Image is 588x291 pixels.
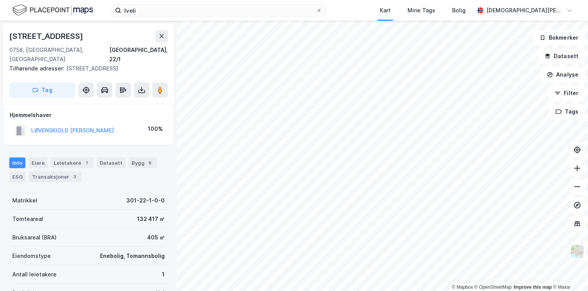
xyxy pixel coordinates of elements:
[83,159,90,167] div: 1
[29,171,82,182] div: Transaksjoner
[550,254,588,291] div: Kontrollprogram for chat
[533,30,585,45] button: Bokmerker
[28,157,48,168] div: Eiere
[514,284,552,290] a: Improve this map
[146,159,154,167] div: 6
[100,251,165,261] div: Enebolig, Tomannsbolig
[474,284,512,290] a: OpenStreetMap
[380,6,391,15] div: Kart
[9,171,26,182] div: ESG
[51,157,94,168] div: Leietakere
[129,157,157,168] div: Bygg
[9,157,25,168] div: Info
[9,30,85,42] div: [STREET_ADDRESS]
[126,196,165,205] div: 301-22-1-0-0
[408,6,435,15] div: Mine Tags
[12,251,51,261] div: Eiendomstype
[550,254,588,291] iframe: Chat Widget
[12,3,93,17] img: logo.f888ab2527a4732fd821a326f86c7f29.svg
[12,214,43,224] div: Tomteareal
[9,65,66,72] span: Tilhørende adresser:
[71,173,79,181] div: 3
[570,244,585,259] img: Z
[109,45,168,64] div: [GEOGRAPHIC_DATA], 22/1
[121,5,316,16] input: Søk på adresse, matrikkel, gårdeiere, leietakere eller personer
[9,64,162,73] div: [STREET_ADDRESS]
[148,124,163,134] div: 100%
[486,6,563,15] div: [DEMOGRAPHIC_DATA][PERSON_NAME]
[162,270,165,279] div: 1
[452,284,473,290] a: Mapbox
[147,233,165,242] div: 405 ㎡
[12,270,57,279] div: Antall leietakere
[538,48,585,64] button: Datasett
[548,85,585,101] button: Filter
[452,6,466,15] div: Bolig
[540,67,585,82] button: Analyse
[137,214,165,224] div: 132 417 ㎡
[9,82,75,98] button: Tag
[12,233,57,242] div: Bruksareal (BRA)
[549,104,585,119] button: Tags
[97,157,125,168] div: Datasett
[10,110,167,120] div: Hjemmelshaver
[12,196,37,205] div: Matrikkel
[9,45,109,64] div: 0758, [GEOGRAPHIC_DATA], [GEOGRAPHIC_DATA]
